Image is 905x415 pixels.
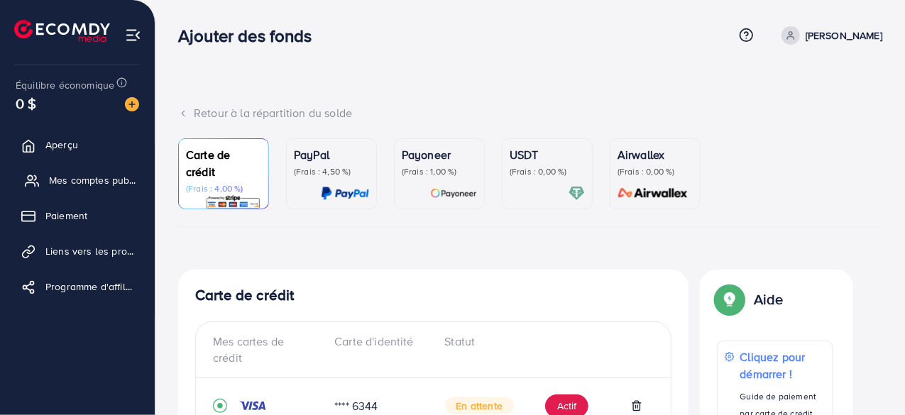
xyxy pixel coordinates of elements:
a: [PERSON_NAME] [776,26,882,45]
font: Liens vers les produits [45,244,149,258]
font: En attente [456,399,503,413]
img: carte [569,185,585,201]
a: Programme d'affiliation [11,272,144,301]
font: Carte de crédit [186,147,230,179]
font: Mes comptes publicitaires [49,173,168,187]
font: Carte de crédit [195,284,294,305]
font: (Frais : 4,00 %) [186,182,243,194]
font: Programme d'affiliation [45,280,150,294]
font: Mes cartes de crédit [213,333,284,365]
font: USDT [510,147,539,162]
a: Liens vers les produits [11,237,144,265]
font: 0 $ [16,93,36,114]
font: Retour à la répartition du solde [194,105,352,121]
font: (Frais : 4,50 %) [294,165,351,177]
font: Airwallex [618,147,664,162]
font: Aide [754,289,784,309]
a: Aperçu [11,131,144,159]
font: Payoneer [402,147,451,162]
a: Mes comptes publicitaires [11,166,144,194]
font: Actif [557,399,576,414]
font: (Frais : 1,00 %) [402,165,457,177]
img: logo [14,20,110,42]
font: Carte d'identité [334,333,414,349]
font: [PERSON_NAME] [806,28,882,43]
font: (Frais : 0,00 %) [510,165,567,177]
svg: cercle d'enregistrement [213,399,227,413]
img: crédit [238,400,267,411]
img: carte [613,185,693,201]
font: Aperçu [45,138,78,152]
img: carte [321,185,369,201]
img: image [125,97,139,111]
img: menu [125,27,141,43]
font: Équilibre économique [16,78,114,92]
iframe: Chat [845,351,894,404]
font: Ajouter des fonds [178,23,312,48]
font: Cliquez pour démarrer ! [740,349,806,382]
img: carte [205,194,261,211]
img: carte [430,185,477,201]
font: PayPal [294,147,329,162]
font: (Frais : 0,00 %) [618,165,675,177]
font: Statut [445,333,476,349]
font: Paiement [45,209,87,223]
a: Paiement [11,201,144,230]
img: Guide contextuel [717,287,742,312]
